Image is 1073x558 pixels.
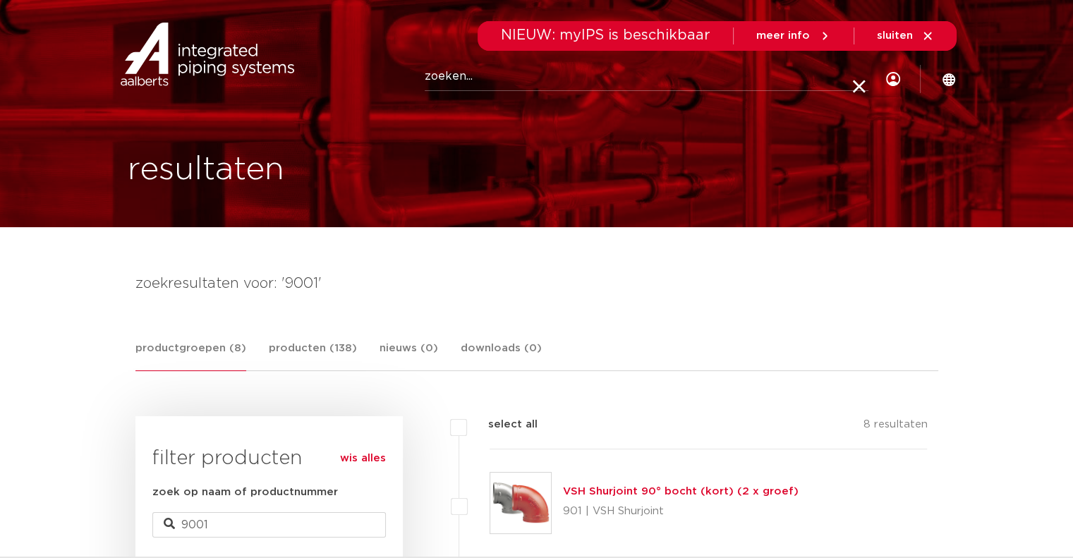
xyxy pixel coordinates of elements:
[863,416,927,438] p: 8 resultaten
[490,473,551,533] img: Thumbnail for VSH Shurjoint 90° bocht (kort) (2 x groef)
[380,340,438,370] a: nieuws (0)
[152,512,386,538] input: zoeken
[756,30,810,41] span: meer info
[269,340,357,370] a: producten (138)
[467,416,538,433] label: select all
[877,30,913,41] span: sluiten
[135,272,938,295] h4: zoekresultaten voor: '9001'
[877,30,934,42] a: sluiten
[152,444,386,473] h3: filter producten
[886,51,900,108] div: my IPS
[152,484,338,501] label: zoek op naam of productnummer
[461,340,542,370] a: downloads (0)
[501,28,710,42] span: NIEUW: myIPS is beschikbaar
[128,147,284,193] h1: resultaten
[135,340,246,371] a: productgroepen (8)
[340,450,386,467] a: wis alles
[425,63,868,91] input: zoeken...
[563,500,799,523] p: 901 | VSH Shurjoint
[563,486,799,497] a: VSH Shurjoint 90° bocht (kort) (2 x groef)
[756,30,831,42] a: meer info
